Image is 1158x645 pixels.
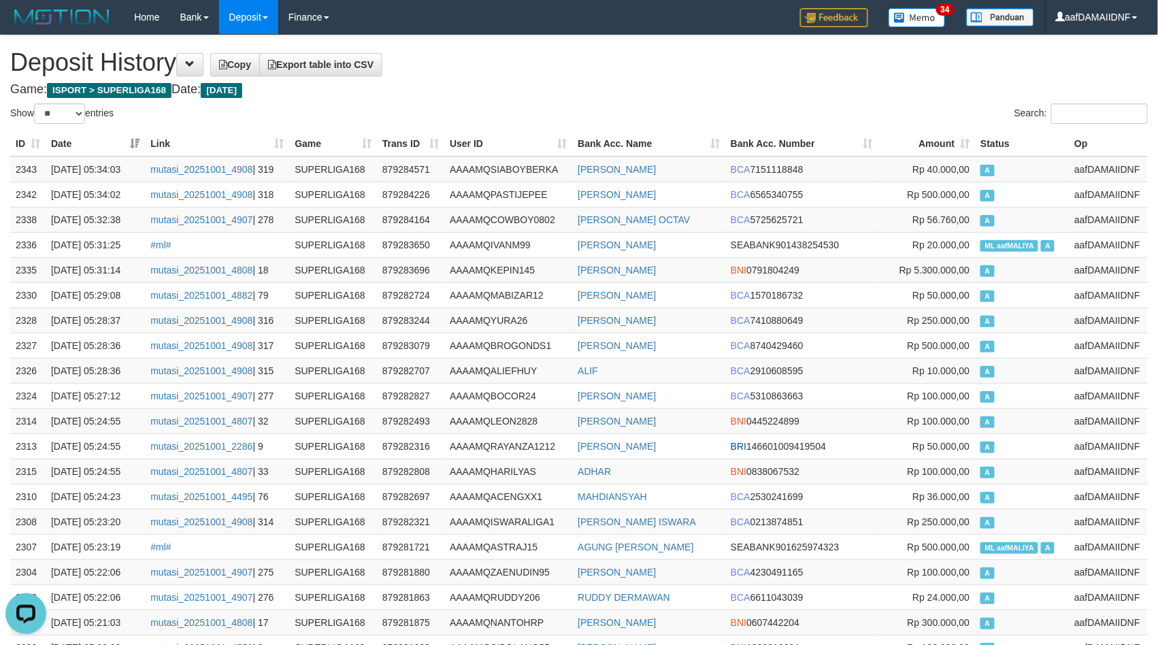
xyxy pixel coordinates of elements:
a: [PERSON_NAME] [578,617,656,628]
input: Search: [1051,103,1148,124]
td: AAAAMQBOCOR24 [444,383,572,408]
td: 2324 [10,383,46,408]
th: Date: activate to sort column ascending [46,131,145,156]
td: AAAAMQZAENUDIN95 [444,559,572,584]
span: Approved [1041,240,1055,252]
span: BCA [731,315,750,326]
td: [DATE] 05:28:36 [46,358,145,383]
td: [DATE] 05:23:19 [46,534,145,559]
a: mutasi_20251001_4807 [150,416,252,427]
span: BCA [731,189,750,200]
td: | 317 [145,333,289,358]
td: SUPERLIGA168 [289,333,377,358]
select: Showentries [34,103,85,124]
td: AAAAMQLEON2828 [444,408,572,433]
td: [DATE] 05:31:25 [46,232,145,257]
span: BCA [731,214,750,225]
td: 0607442204 [725,610,878,635]
td: AAAAMQYURA26 [444,308,572,333]
td: AAAAMQKEPIN145 [444,257,572,282]
th: Status [975,131,1069,156]
a: mutasi_20251001_2286 [150,441,252,452]
td: [DATE] 05:31:14 [46,257,145,282]
img: Button%20Memo.svg [889,8,946,27]
span: SEABANK [731,542,776,552]
td: aafDAMAIIDNF [1069,282,1148,308]
td: SUPERLIGA168 [289,282,377,308]
span: BCA [731,516,750,527]
td: SUPERLIGA168 [289,257,377,282]
a: Copy [210,53,260,76]
th: Bank Acc. Number: activate to sort column ascending [725,131,878,156]
td: 2307 [10,534,46,559]
td: aafDAMAIIDNF [1069,509,1148,534]
span: [DATE] [201,83,242,98]
a: ALIF [578,365,598,376]
a: [PERSON_NAME] ISWARA [578,516,696,527]
span: Rp 100.000,00 [908,391,970,401]
td: aafDAMAIIDNF [1069,534,1148,559]
span: Rp 500.000,00 [908,189,970,200]
span: Rp 10.000,00 [912,365,970,376]
td: aafDAMAIIDNF [1069,610,1148,635]
span: Rp 20.000,00 [912,239,970,250]
td: 879282493 [377,408,444,433]
a: mutasi_20251001_4908 [150,189,252,200]
td: SUPERLIGA168 [289,182,377,207]
td: [DATE] 05:21:03 [46,610,145,635]
a: mutasi_20251001_4907 [150,214,252,225]
td: 2310 [10,484,46,509]
span: Rp 50.000,00 [912,441,970,452]
span: Approved [980,467,994,478]
td: AAAAMQRUDDY206 [444,584,572,610]
td: 2327 [10,333,46,358]
td: [DATE] 05:24:55 [46,408,145,433]
td: AAAAMQCOWBOY0802 [444,207,572,232]
a: #ml# [150,542,171,552]
td: 901625974323 [725,534,878,559]
span: SEABANK [731,239,776,250]
span: Rp 500.000,00 [908,340,970,351]
a: Export table into CSV [259,53,382,76]
span: BRI [731,441,746,452]
a: mutasi_20251001_4907 [150,592,252,603]
h4: Game: Date: [10,83,1148,97]
span: BNI [731,466,746,477]
td: 879284164 [377,207,444,232]
span: Approved [980,215,994,227]
td: aafDAMAIIDNF [1069,308,1148,333]
span: Rp 100.000,00 [908,466,970,477]
a: #ml# [150,239,171,250]
td: SUPERLIGA168 [289,232,377,257]
td: 7151118848 [725,156,878,182]
td: 2315 [10,459,46,484]
td: SUPERLIGA168 [289,559,377,584]
td: 879281875 [377,610,444,635]
span: Manually Linked by aafMALIYA [980,240,1038,252]
span: BCA [731,164,750,175]
span: Approved [980,442,994,453]
td: 2313 [10,433,46,459]
td: SUPERLIGA168 [289,408,377,433]
td: SUPERLIGA168 [289,207,377,232]
span: Approved [980,291,994,302]
td: [DATE] 05:22:06 [46,559,145,584]
td: AAAAMQMABIZAR12 [444,282,572,308]
td: aafDAMAIIDNF [1069,207,1148,232]
td: 901438254530 [725,232,878,257]
td: [DATE] 05:32:38 [46,207,145,232]
span: Approved [980,618,994,629]
th: Game: activate to sort column ascending [289,131,377,156]
span: BCA [731,491,750,502]
a: mutasi_20251001_4908 [150,516,252,527]
th: Trans ID: activate to sort column ascending [377,131,444,156]
a: mutasi_20251001_4907 [150,391,252,401]
td: 2336 [10,232,46,257]
td: 5310863663 [725,383,878,408]
span: BNI [731,416,746,427]
td: SUPERLIGA168 [289,459,377,484]
a: mutasi_20251001_4908 [150,340,252,351]
img: MOTION_logo.png [10,7,114,27]
span: Approved [980,165,994,176]
span: Approved [980,265,994,277]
